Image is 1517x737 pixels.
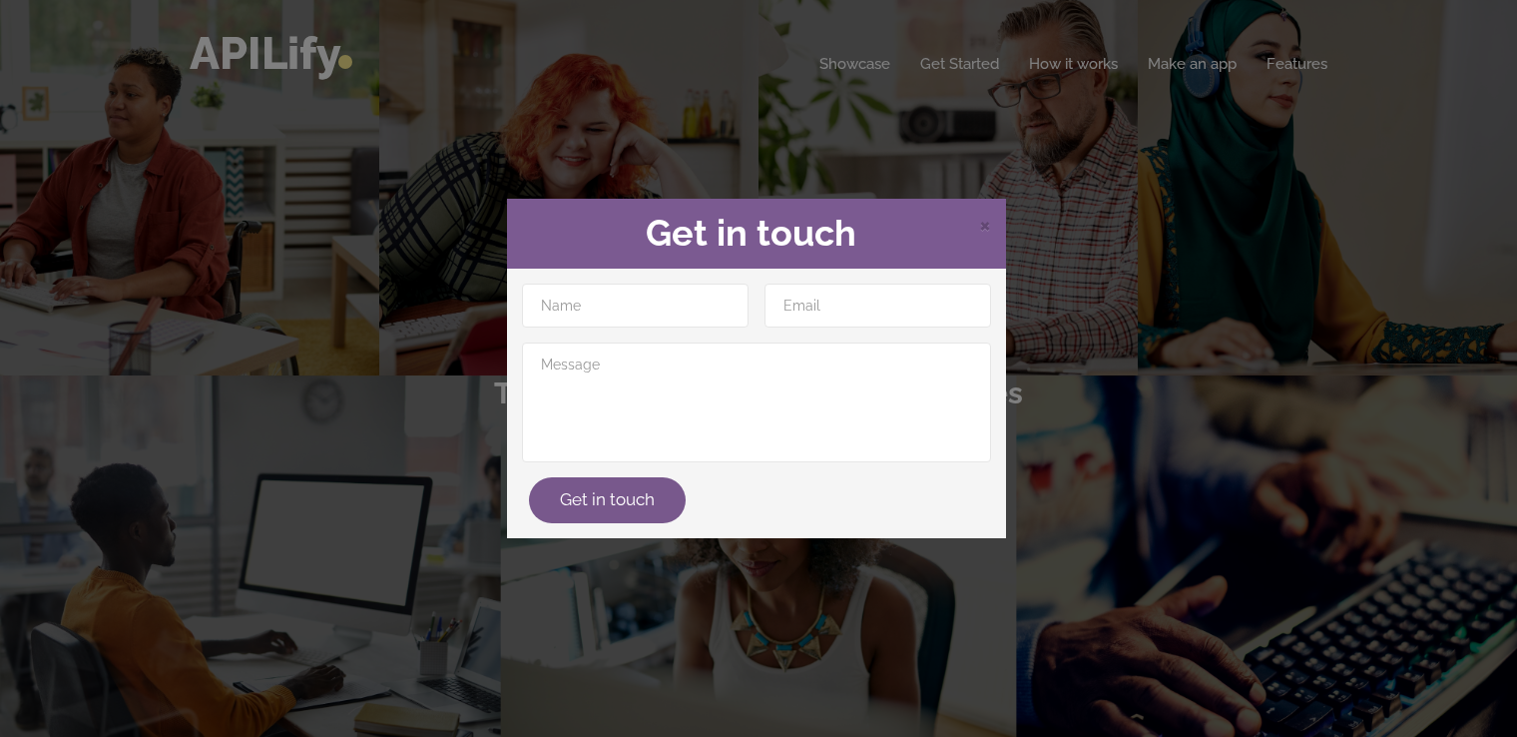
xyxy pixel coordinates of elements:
[979,212,991,237] span: Close
[522,284,749,328] input: Name
[764,284,991,328] input: Email
[522,214,991,254] h2: Get in touch
[529,477,686,523] button: Get in touch
[979,209,991,239] span: ×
